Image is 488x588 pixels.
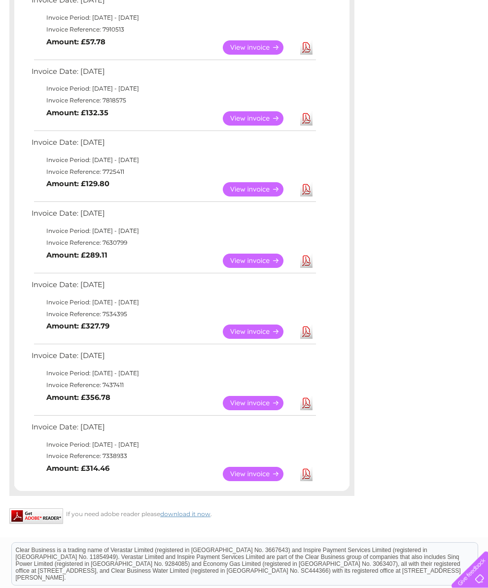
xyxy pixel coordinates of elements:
a: Contact [422,42,447,49]
b: Amount: £314.46 [46,464,109,473]
b: Amount: £57.78 [46,37,105,46]
b: Amount: £129.80 [46,179,109,188]
a: Blog [402,42,417,49]
a: Download [300,40,313,55]
a: Download [300,254,313,268]
td: Invoice Date: [DATE] [29,136,317,154]
td: Invoice Reference: 7338933 [29,450,317,462]
a: View [223,40,295,55]
td: Invoice Date: [DATE] [29,207,317,225]
a: Log out [455,42,479,49]
td: Invoice Period: [DATE] - [DATE] [29,225,317,237]
td: Invoice Reference: 7534395 [29,308,317,320]
a: Download [300,182,313,196]
a: View [223,254,295,268]
a: View [223,396,295,410]
td: Invoice Date: [DATE] [29,349,317,367]
td: Invoice Period: [DATE] - [DATE] [29,296,317,308]
a: Download [300,467,313,481]
a: View [223,111,295,126]
td: Invoice Period: [DATE] - [DATE] [29,83,317,95]
td: Invoice Date: [DATE] [29,421,317,439]
td: Invoice Date: [DATE] [29,65,317,83]
b: Amount: £327.79 [46,322,109,330]
a: Energy [339,42,361,49]
img: logo.png [17,26,68,56]
a: Download [300,111,313,126]
a: download it now [160,510,210,518]
td: Invoice Period: [DATE] - [DATE] [29,12,317,24]
b: Amount: £356.78 [46,393,110,402]
a: View [223,182,295,196]
a: View [223,325,295,339]
div: If you need adobe reader please . [9,508,354,518]
a: View [223,467,295,481]
a: Water [314,42,333,49]
td: Invoice Reference: 7725411 [29,166,317,178]
td: Invoice Period: [DATE] - [DATE] [29,154,317,166]
td: Invoice Reference: 7818575 [29,95,317,106]
a: Download [300,396,313,410]
a: Download [300,325,313,339]
td: Invoice Date: [DATE] [29,278,317,296]
td: Invoice Period: [DATE] - [DATE] [29,439,317,451]
td: Invoice Reference: 7630799 [29,237,317,249]
b: Amount: £132.35 [46,108,108,117]
td: Invoice Reference: 7437411 [29,379,317,391]
a: 0333 014 3131 [302,5,370,17]
div: Clear Business is a trading name of Verastar Limited (registered in [GEOGRAPHIC_DATA] No. 3667643... [12,5,478,48]
b: Amount: £289.11 [46,251,107,260]
td: Invoice Period: [DATE] - [DATE] [29,367,317,379]
td: Invoice Reference: 7910513 [29,24,317,35]
a: Telecoms [367,42,396,49]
